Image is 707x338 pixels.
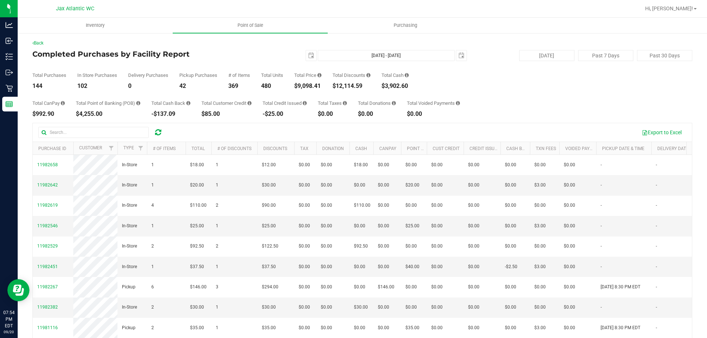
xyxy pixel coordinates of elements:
div: Total Credit Issued [263,101,307,106]
span: $35.00 [405,324,419,331]
span: $110.00 [190,202,207,209]
span: $0.00 [534,243,546,250]
span: $0.00 [378,202,389,209]
span: $0.00 [534,304,546,311]
span: 1 [216,161,218,168]
span: Point of Sale [228,22,273,29]
div: Total Taxes [318,101,347,106]
span: 11981116 [37,325,58,330]
span: $0.00 [299,223,310,230]
span: $0.00 [299,324,310,331]
span: $0.00 [378,161,389,168]
span: 11982619 [37,203,58,208]
span: $0.00 [468,263,479,270]
span: 1 [216,263,218,270]
div: 369 [228,83,250,89]
span: Pickup [122,284,136,291]
span: - [656,284,657,291]
a: Discounts [263,146,287,151]
span: $25.00 [190,223,204,230]
i: Sum of all account credit issued for all refunds from returned purchases in the date range. [303,101,307,106]
a: Cash Back [506,146,531,151]
a: Voided Payment [565,146,602,151]
span: select [306,50,316,61]
span: In-Store [122,263,137,270]
a: Pickup Date & Time [602,146,644,151]
span: 1 [216,223,218,230]
span: $0.00 [505,243,516,250]
span: $0.00 [564,243,575,250]
span: 11982267 [37,284,58,289]
span: $0.00 [468,304,479,311]
a: Delivery Date [657,146,689,151]
span: $3.00 [534,223,546,230]
h4: Completed Purchases by Facility Report [32,50,252,58]
span: $0.00 [431,284,443,291]
span: Pickup [122,324,136,331]
span: $0.00 [431,202,443,209]
div: Total Discounts [333,73,370,78]
span: 4 [151,202,154,209]
span: 1 [151,182,154,189]
span: 2 [151,324,154,331]
a: Point of Banking (POB) [407,146,459,151]
a: # of Items [153,146,176,151]
span: $0.00 [378,324,389,331]
a: Tax [300,146,309,151]
span: $0.00 [505,161,516,168]
a: Purchase ID [38,146,66,151]
span: $0.00 [299,202,310,209]
input: Search... [38,127,149,138]
span: - [656,161,657,168]
span: $0.00 [534,284,546,291]
span: $0.00 [321,223,332,230]
span: 1 [216,182,218,189]
a: Filter [105,142,117,154]
span: $0.00 [564,304,575,311]
span: $0.00 [431,243,443,250]
span: select [456,50,467,61]
span: $37.50 [262,263,276,270]
span: 2 [216,202,218,209]
div: Total Voided Payments [407,101,460,106]
i: Sum of the discount values applied to the all purchases in the date range. [366,73,370,78]
span: 6 [151,284,154,291]
div: Delivery Purchases [128,73,168,78]
span: $0.00 [431,263,443,270]
a: Txn Fees [536,146,556,151]
span: 2 [151,304,154,311]
span: $0.00 [299,284,310,291]
span: $3.00 [534,324,546,331]
span: $0.00 [564,223,575,230]
div: Total Units [261,73,283,78]
div: Total Cash [381,73,409,78]
p: 09/20 [3,329,14,335]
span: $12.00 [262,161,276,168]
span: $0.00 [299,182,310,189]
span: $3.00 [534,182,546,189]
i: Sum of the cash-back amounts from rounded-up electronic payments for all purchases in the date ra... [186,101,190,106]
span: $0.00 [378,243,389,250]
span: - [601,263,602,270]
span: $0.00 [321,284,332,291]
span: $0.00 [405,284,417,291]
span: $0.00 [468,243,479,250]
div: 102 [77,83,117,89]
span: $0.00 [354,324,365,331]
a: Credit Issued [469,146,500,151]
span: $0.00 [354,284,365,291]
span: - [601,161,602,168]
span: $30.00 [262,182,276,189]
div: Total Donations [358,101,396,106]
span: $0.00 [405,161,417,168]
span: Hi, [PERSON_NAME]! [645,6,693,11]
span: $0.00 [378,223,389,230]
span: $37.50 [190,263,204,270]
span: $0.00 [534,161,546,168]
span: $0.00 [378,263,389,270]
button: Past 30 Days [637,50,692,61]
span: $0.00 [405,243,417,250]
span: $0.00 [564,284,575,291]
span: 1 [216,324,218,331]
span: $0.00 [299,263,310,270]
